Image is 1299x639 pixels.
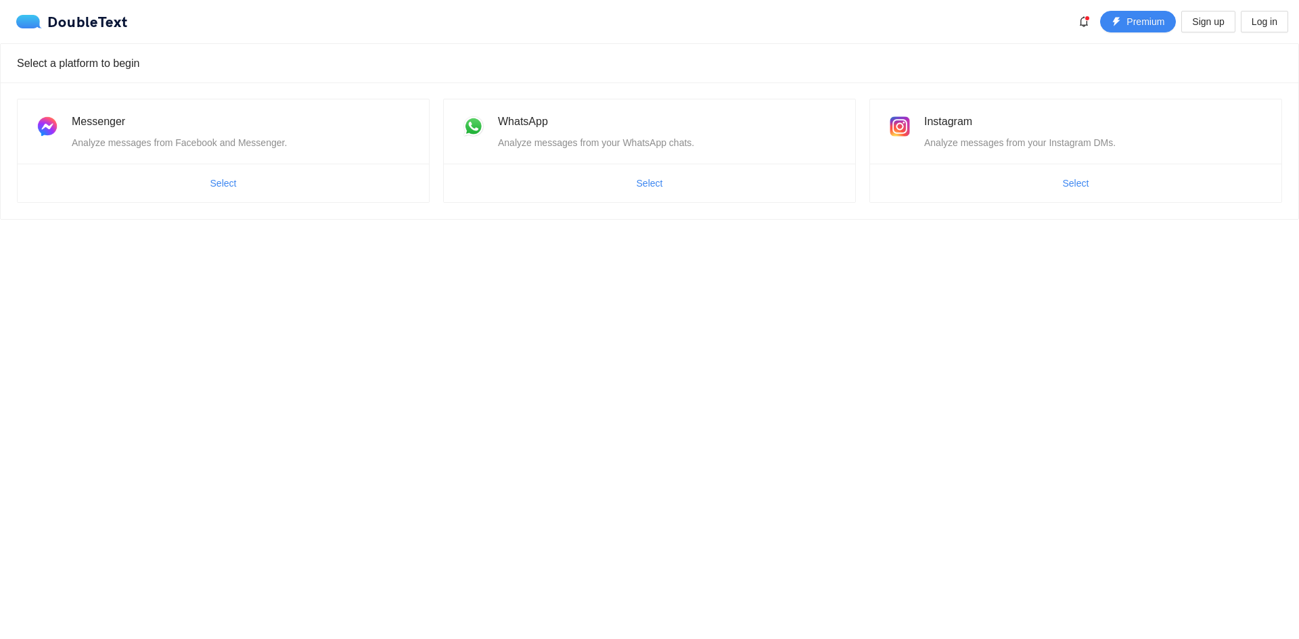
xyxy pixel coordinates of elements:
img: logo [16,15,47,28]
img: instagram.png [886,113,913,140]
span: Select [210,176,237,191]
a: MessengerAnalyze messages from Facebook and Messenger.Select [17,99,430,203]
button: thunderboltPremium [1100,11,1176,32]
span: thunderbolt [1112,17,1121,28]
div: Analyze messages from your WhatsApp chats. [498,135,839,150]
div: DoubleText [16,15,128,28]
button: Log in [1241,11,1288,32]
div: Analyze messages from your Instagram DMs. [924,135,1265,150]
span: Log in [1252,14,1277,29]
a: logoDoubleText [16,15,128,28]
span: Instagram [924,116,972,127]
a: WhatsAppAnalyze messages from your WhatsApp chats.Select [443,99,856,203]
span: bell [1074,16,1094,27]
span: Select [1063,176,1089,191]
span: Sign up [1192,14,1224,29]
div: Analyze messages from Facebook and Messenger. [72,135,413,150]
span: Premium [1126,14,1164,29]
span: WhatsApp [498,116,548,127]
a: InstagramAnalyze messages from your Instagram DMs.Select [869,99,1282,203]
button: bell [1073,11,1095,32]
div: Messenger [72,113,413,130]
button: Select [200,172,248,194]
img: messenger.png [34,113,61,140]
button: Select [1052,172,1100,194]
img: whatsapp.png [460,113,487,140]
div: Select a platform to begin [17,44,1282,82]
button: Sign up [1181,11,1235,32]
span: Select [637,176,663,191]
button: Select [626,172,674,194]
